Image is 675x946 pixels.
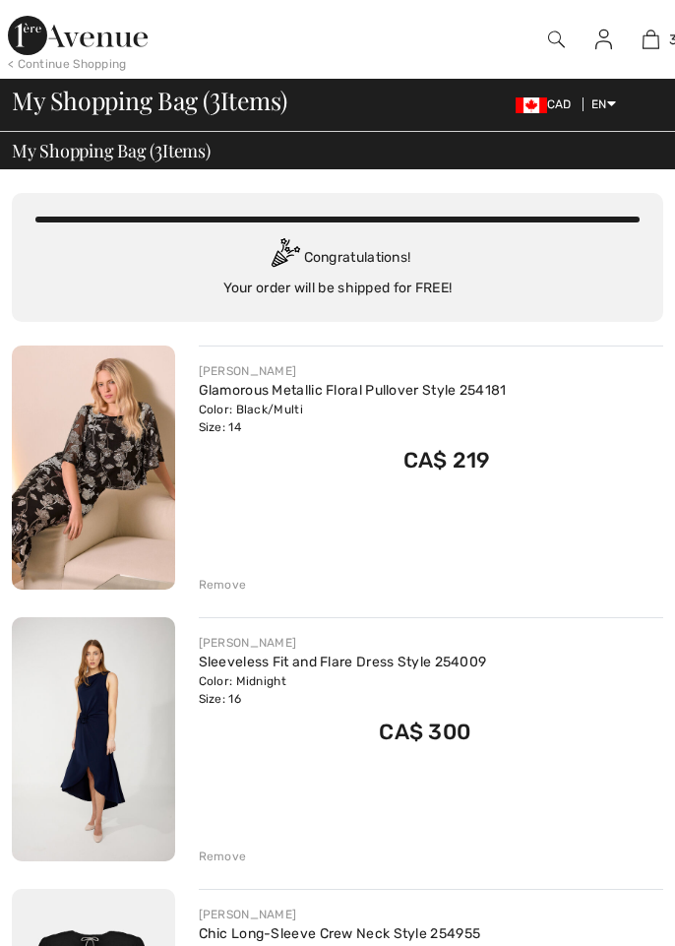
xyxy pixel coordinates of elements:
[199,925,481,942] a: Chic Long-Sleeve Crew Neck Style 254955
[516,97,580,111] span: CAD
[199,382,507,399] a: Glamorous Metallic Floral Pullover Style 254181
[591,97,616,111] span: EN
[154,138,162,160] span: 3
[548,28,565,51] img: search the website
[35,238,640,298] div: Congratulations! Your order will be shipped for FREE!
[629,28,674,51] a: 3
[12,346,175,590] img: Glamorous Metallic Floral Pullover Style 254181
[210,83,220,114] span: 3
[516,97,547,113] img: Canadian Dollar
[199,401,507,436] div: Color: Black/Multi Size: 14
[199,576,247,594] div: Remove
[199,848,247,865] div: Remove
[199,672,487,708] div: Color: Midnight Size: 16
[580,28,628,51] a: Sign In
[8,55,127,73] div: < Continue Shopping
[643,28,659,51] img: My Bag
[403,447,491,473] span: CA$ 219
[12,142,211,159] span: My Shopping Bag ( Items)
[199,634,487,652] div: [PERSON_NAME]
[265,238,304,278] img: Congratulation2.svg
[595,28,612,51] img: My Info
[8,16,148,55] img: 1ère Avenue
[12,89,287,113] span: My Shopping Bag ( Items)
[12,617,175,861] img: Sleeveless Fit and Flare Dress Style 254009
[379,719,470,745] span: CA$ 300
[199,906,481,923] div: [PERSON_NAME]
[199,654,487,670] a: Sleeveless Fit and Flare Dress Style 254009
[199,362,507,380] div: [PERSON_NAME]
